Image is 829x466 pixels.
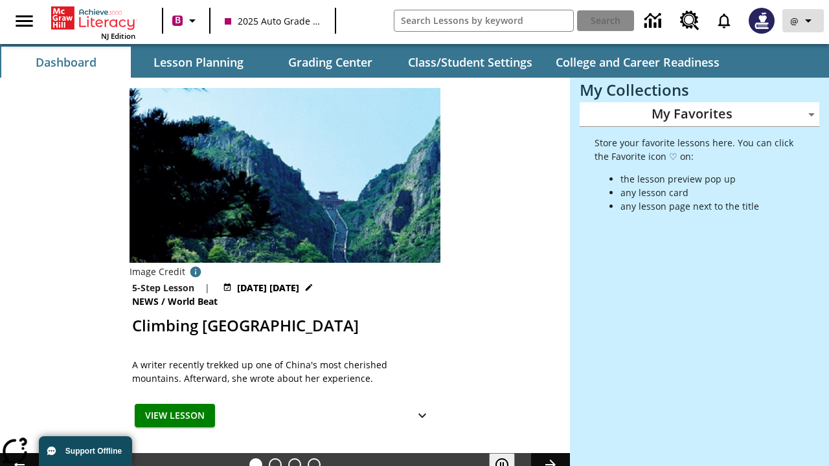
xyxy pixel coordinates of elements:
[175,12,181,28] span: B
[161,295,165,307] span: /
[266,47,395,78] button: Grading Center
[1,47,131,78] button: Dashboard
[595,136,795,163] p: Store your favorite lessons here. You can click the Favorite icon ♡ on:
[135,404,215,428] button: View Lesson
[620,186,795,199] li: any lesson card
[132,314,438,337] h2: Climbing Mount Tai
[580,102,819,127] div: My Favorites
[237,281,299,294] span: [DATE] [DATE]
[409,404,435,428] button: Show Details
[101,31,135,41] span: NJ Edition
[168,294,220,309] span: World Beat
[51,5,135,31] a: Home
[394,10,573,31] input: search field
[132,281,194,294] p: 5-Step Lesson
[672,3,707,38] a: Resource Center, Will open in new tab
[545,47,730,78] button: College and Career Readiness
[133,47,263,78] button: Lesson Planning
[132,358,438,385] div: A writer recently trekked up one of China's most cherished mountains. Afterward, she wrote about ...
[580,81,819,99] h3: My Collections
[51,4,135,41] div: Home
[132,294,161,309] span: News
[620,199,795,213] li: any lesson page next to the title
[637,3,672,39] a: Data Center
[225,14,321,28] span: 2025 Auto Grade 10
[130,88,440,263] img: 6000 stone steps to climb Mount Tai in Chinese countryside
[749,8,775,34] img: Avatar
[167,9,205,32] button: Boost Class color is violet red. Change class color
[620,172,795,186] li: the lesson preview pop up
[220,281,316,294] button: Jul 22 - Jun 30 Choose Dates
[782,9,824,32] button: Profile/Settings
[130,265,185,278] p: Image Credit
[65,447,122,456] span: Support Offline
[5,2,43,40] button: Open side menu
[205,281,210,294] span: |
[185,263,206,281] button: Credit for photo and all related images: Public Domain/Charlie Fong
[39,436,132,466] button: Support Offline
[741,4,782,38] button: Select a new avatar
[707,4,741,38] a: Notifications
[790,14,799,28] span: @
[398,47,543,78] button: Class/Student Settings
